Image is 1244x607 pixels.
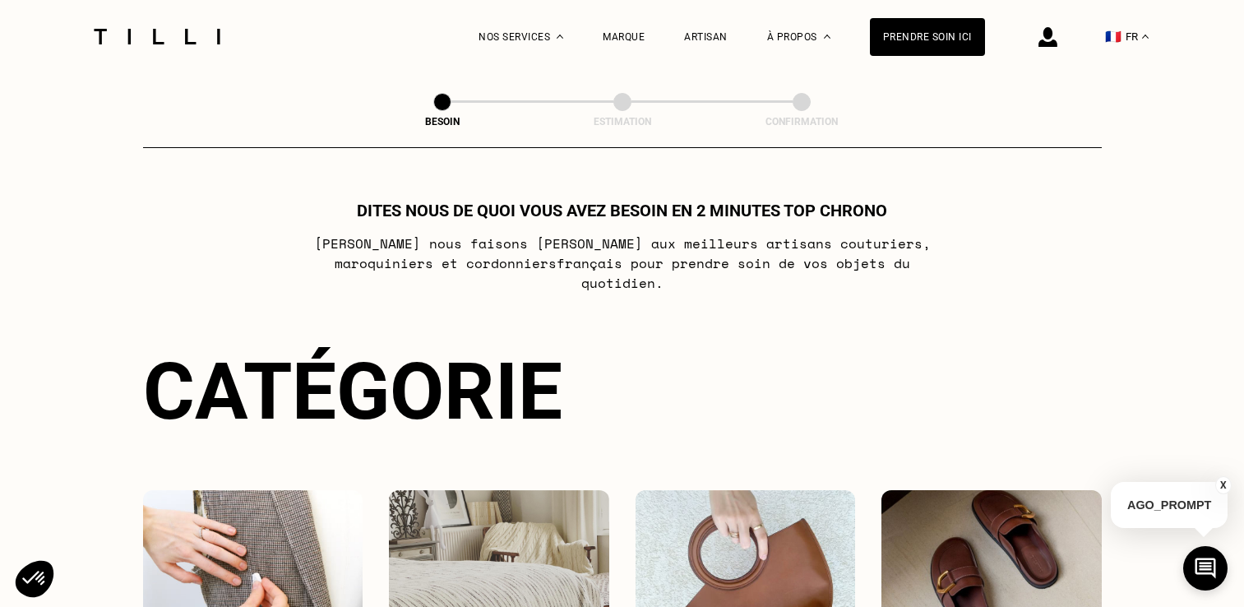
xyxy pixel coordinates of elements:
span: 🇫🇷 [1105,29,1121,44]
p: [PERSON_NAME] nous faisons [PERSON_NAME] aux meilleurs artisans couturiers , maroquiniers et cord... [296,234,948,293]
a: Prendre soin ici [870,18,985,56]
p: AGO_PROMPT [1111,482,1228,528]
img: Logo du service de couturière Tilli [88,29,226,44]
div: Confirmation [719,116,884,127]
button: X [1215,476,1232,494]
div: Estimation [540,116,705,127]
img: Menu déroulant à propos [824,35,830,39]
h1: Dites nous de quoi vous avez besoin en 2 minutes top chrono [357,201,887,220]
a: Marque [603,31,645,43]
img: menu déroulant [1142,35,1149,39]
div: Besoin [360,116,525,127]
div: Catégorie [143,345,1102,438]
img: Menu déroulant [557,35,563,39]
img: icône connexion [1038,27,1057,47]
a: Artisan [684,31,728,43]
